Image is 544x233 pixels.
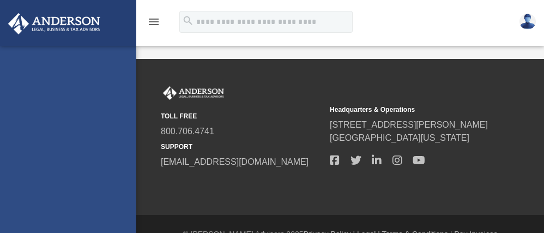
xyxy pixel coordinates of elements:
[161,157,309,166] a: [EMAIL_ADDRESS][DOMAIN_NAME]
[330,133,469,142] a: [GEOGRAPHIC_DATA][US_STATE]
[147,15,160,28] i: menu
[330,105,491,115] small: Headquarters & Operations
[182,15,194,27] i: search
[161,127,214,136] a: 800.706.4741
[147,21,160,28] a: menu
[330,120,488,129] a: [STREET_ADDRESS][PERSON_NAME]
[161,86,226,100] img: Anderson Advisors Platinum Portal
[161,142,322,152] small: SUPPORT
[5,13,104,34] img: Anderson Advisors Platinum Portal
[519,14,536,29] img: User Pic
[161,111,322,121] small: TOLL FREE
